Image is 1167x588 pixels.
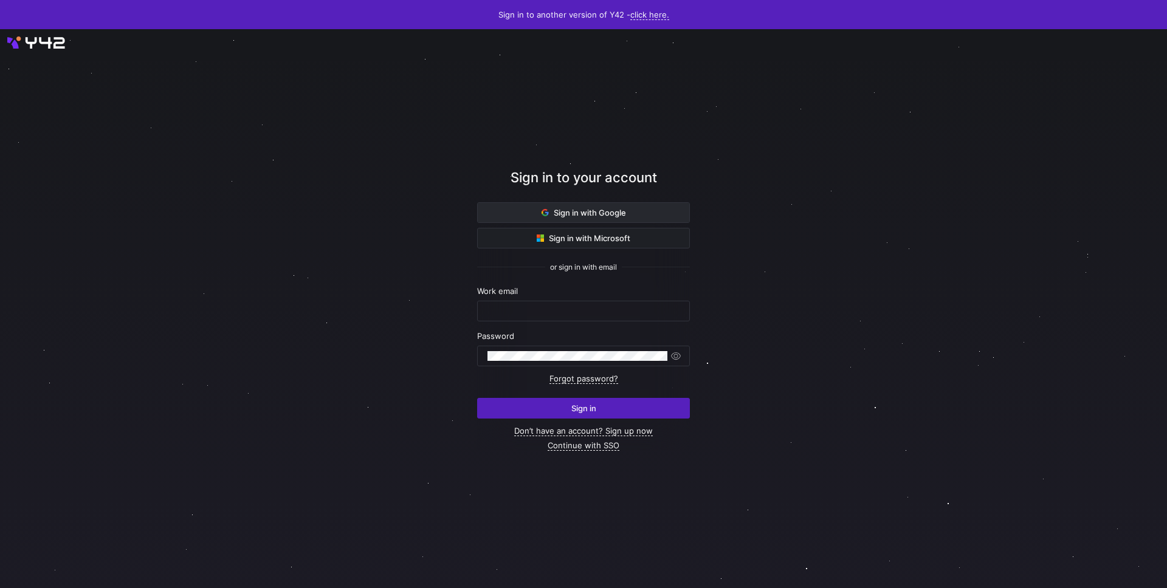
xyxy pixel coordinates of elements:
[477,228,690,248] button: Sign in with Microsoft
[630,10,669,20] a: click here.
[550,263,617,272] span: or sign in with email
[514,426,653,436] a: Don’t have an account? Sign up now
[571,403,596,413] span: Sign in
[548,440,619,451] a: Continue with SSO
[542,208,626,217] span: Sign in with Google
[537,233,630,243] span: Sign in with Microsoft
[477,286,518,296] span: Work email
[549,374,618,384] a: Forgot password?
[477,168,690,202] div: Sign in to your account
[477,331,514,341] span: Password
[477,202,690,223] button: Sign in with Google
[477,398,690,419] button: Sign in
